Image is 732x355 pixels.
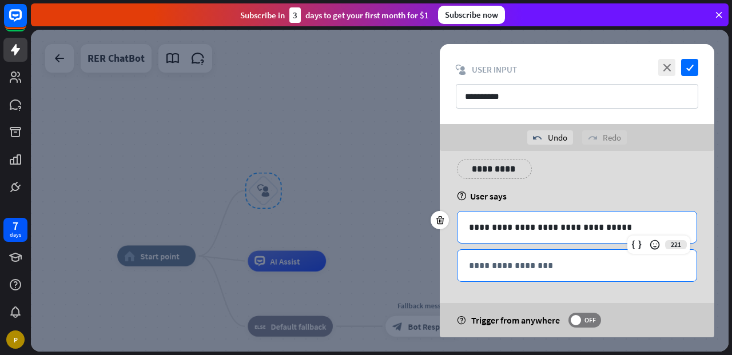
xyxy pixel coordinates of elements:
div: Undo [527,130,573,145]
i: block_user_input [456,65,466,75]
i: help [457,316,466,325]
i: check [681,59,698,76]
div: Redo [582,130,627,145]
div: P [6,330,25,349]
div: days [10,231,21,239]
div: Subscribe now [438,6,505,24]
div: 3 [289,7,301,23]
a: 7 days [3,218,27,242]
span: OFF [581,316,599,325]
span: Trigger from anywhere [471,314,560,326]
i: help [457,192,467,201]
i: redo [588,133,597,142]
div: Subscribe in days to get your first month for $1 [240,7,429,23]
div: User says [457,190,697,202]
span: User Input [472,64,517,75]
div: 7 [13,221,18,231]
i: close [658,59,675,76]
i: undo [533,133,542,142]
